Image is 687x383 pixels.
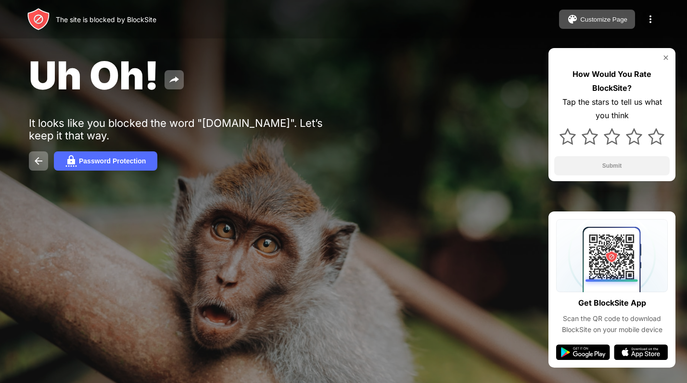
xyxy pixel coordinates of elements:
img: header-logo.svg [27,8,50,31]
img: qrcode.svg [556,219,668,292]
img: star.svg [604,128,620,145]
button: Password Protection [54,151,157,171]
img: star.svg [626,128,642,145]
img: back.svg [33,155,44,167]
div: It looks like you blocked the word "[DOMAIN_NAME]". Let’s keep it that way. [29,117,326,142]
button: Submit [554,156,670,175]
img: rate-us-close.svg [662,54,670,62]
button: Customize Page [559,10,635,29]
img: pallet.svg [567,13,578,25]
div: Customize Page [580,16,627,23]
span: Uh Oh! [29,52,159,99]
img: app-store.svg [614,345,668,360]
div: Password Protection [79,157,146,165]
div: The site is blocked by BlockSite [56,15,156,24]
img: share.svg [168,74,180,86]
img: google-play.svg [556,345,610,360]
img: password.svg [65,155,77,167]
div: Get BlockSite App [578,296,646,310]
div: Scan the QR code to download BlockSite on your mobile device [556,313,668,335]
div: Tap the stars to tell us what you think [554,95,670,123]
img: menu-icon.svg [645,13,656,25]
div: How Would You Rate BlockSite? [554,67,670,95]
img: star.svg [560,128,576,145]
img: star.svg [648,128,664,145]
img: star.svg [582,128,598,145]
